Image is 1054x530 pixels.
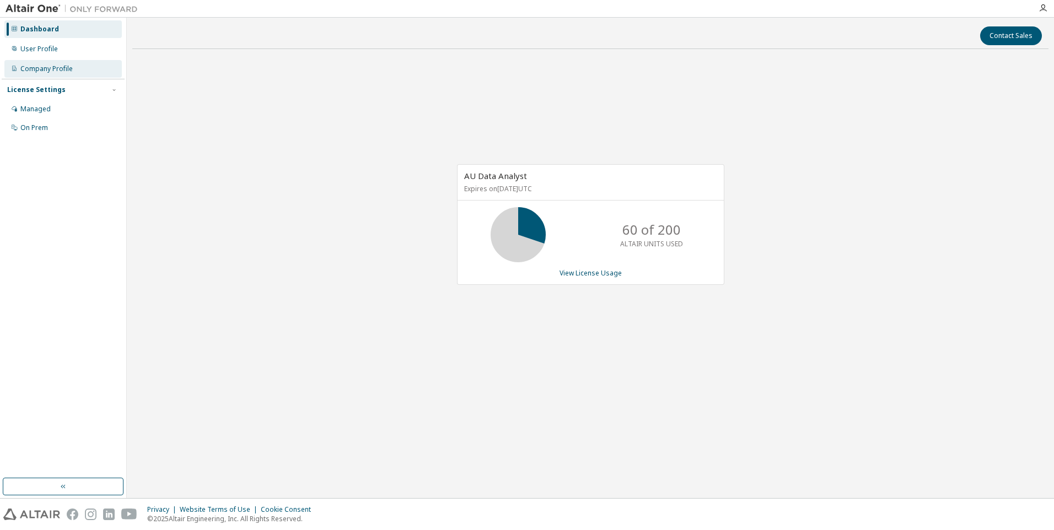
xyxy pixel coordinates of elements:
img: instagram.svg [85,509,96,520]
p: © 2025 Altair Engineering, Inc. All Rights Reserved. [147,514,318,523]
button: Contact Sales [980,26,1042,45]
div: Cookie Consent [261,505,318,514]
div: Privacy [147,505,180,514]
img: youtube.svg [121,509,137,520]
div: Managed [20,105,51,113]
div: License Settings [7,85,66,94]
div: Website Terms of Use [180,505,261,514]
p: 60 of 200 [622,220,681,239]
div: User Profile [20,45,58,53]
div: Company Profile [20,64,73,73]
p: Expires on [DATE] UTC [464,184,714,193]
div: On Prem [20,123,48,132]
div: Dashboard [20,25,59,34]
img: altair_logo.svg [3,509,60,520]
a: View License Usage [560,268,622,278]
p: ALTAIR UNITS USED [620,239,683,248]
img: linkedin.svg [103,509,115,520]
img: facebook.svg [67,509,78,520]
img: Altair One [6,3,143,14]
span: AU Data Analyst [464,170,527,181]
